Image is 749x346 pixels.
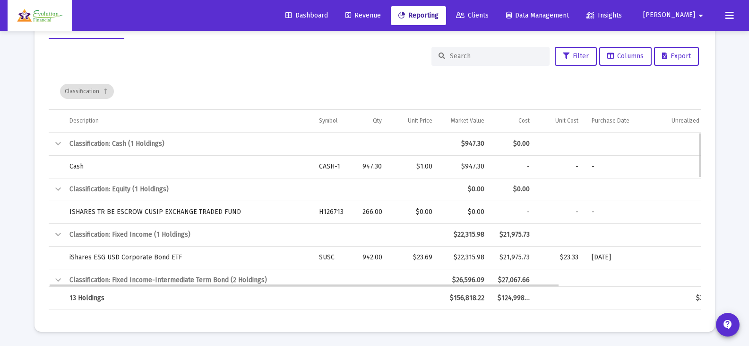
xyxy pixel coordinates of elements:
button: Filter [555,47,597,66]
button: [PERSON_NAME] [632,6,718,25]
span: [PERSON_NAME] [643,11,695,19]
div: - [543,207,578,217]
span: Data Management [506,11,569,19]
div: $23.69 [395,253,432,262]
div: $23.33 [543,253,578,262]
a: Revenue [338,6,388,25]
div: $21,975.73 [498,230,530,240]
td: ISHARES TR BE ESCROW CUSIP EXCHANGE TRADED FUND [63,201,313,223]
td: Classification: Fixed Income-Intermediate Term Bond (2 Holdings) [63,269,439,292]
span: Export [662,52,691,60]
div: $0.00 [498,185,530,194]
div: - [498,207,530,217]
td: Classification: Cash (1 Holdings) [63,133,439,155]
td: iShares ESG USD Corporate Bond ETF [63,246,313,269]
div: 942.00 [362,253,382,262]
a: Insights [579,6,629,25]
span: Revenue [345,11,381,19]
a: Clients [448,6,496,25]
a: Dashboard [278,6,336,25]
div: $340.25 [655,230,727,240]
div: Data grid toolbar [60,73,694,109]
td: Column Purchase Date [585,110,649,133]
mat-icon: arrow_drop_down [695,6,706,25]
div: Classification [60,84,114,99]
span: Clients [456,11,489,19]
div: $0.00 [446,207,484,217]
td: Column Symbol [312,110,356,133]
a: Reporting [391,6,446,25]
button: Columns [599,47,652,66]
td: Classification: Equity (1 Holdings) [63,178,439,201]
td: Column Unrealized Gain/Loss [649,110,734,133]
span: Reporting [398,11,439,19]
td: Column Cost [491,110,537,133]
div: Unit Cost [555,117,578,124]
div: Purchase Date [592,117,629,124]
div: 266.00 [362,207,382,217]
div: - [592,162,642,171]
div: Market Value [451,117,484,124]
div: $21,975.73 [498,253,530,262]
div: $0.00 [655,185,727,194]
img: Dashboard [15,6,65,25]
div: - [543,162,578,171]
div: $27,067.66 [498,275,530,285]
div: $26,596.09 [446,275,484,285]
div: Symbol [319,117,337,124]
div: $124,998.91 [498,293,530,303]
td: Cash [63,155,313,178]
div: Qty [373,117,382,124]
mat-icon: contact_support [722,319,733,330]
div: $156,818.22 [446,293,484,303]
div: Cost [518,117,530,124]
div: 13 Holdings [69,293,306,303]
span: Insights [586,11,622,19]
div: $947.30 [446,139,484,149]
div: $0.00 [655,139,727,149]
div: $22,315.98 [446,253,484,262]
td: Column Market Value [439,110,491,133]
td: Column Qty [356,110,388,133]
div: $30,872.01 [655,293,727,303]
div: $0.00 [395,207,432,217]
div: $947.30 [446,162,484,171]
td: Collapse [49,269,63,292]
td: Collapse [49,133,63,155]
div: $0.00 [498,139,530,149]
td: Collapse [49,223,63,246]
div: Unrealized Gain/Loss [672,117,727,124]
div: Data grid [49,73,701,310]
td: SUSC [312,246,356,269]
div: Unit Price [408,117,432,124]
span: Filter [563,52,589,60]
div: - [655,162,727,171]
td: Collapse [49,178,63,201]
div: - [592,207,642,217]
div: $1.00 [395,162,432,171]
div: - [655,207,727,217]
input: Search [450,52,542,60]
div: 947.30 [362,162,382,171]
span: Columns [607,52,644,60]
div: -$471.57 [655,275,727,285]
td: H126713 [312,201,356,223]
div: [DATE] [592,253,642,262]
div: Description [69,117,99,124]
div: $0.00 [446,185,484,194]
div: - [498,162,530,171]
td: CASH-1 [312,155,356,178]
button: Export [654,47,699,66]
div: $22,315.98 [446,230,484,240]
td: Column Unit Price [388,110,439,133]
td: Column Description [63,110,313,133]
td: Classification: Fixed Income (1 Holdings) [63,223,439,246]
a: Data Management [499,6,577,25]
div: $340.25 [655,253,727,262]
span: Dashboard [285,11,328,19]
td: Column Unit Cost [536,110,585,133]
